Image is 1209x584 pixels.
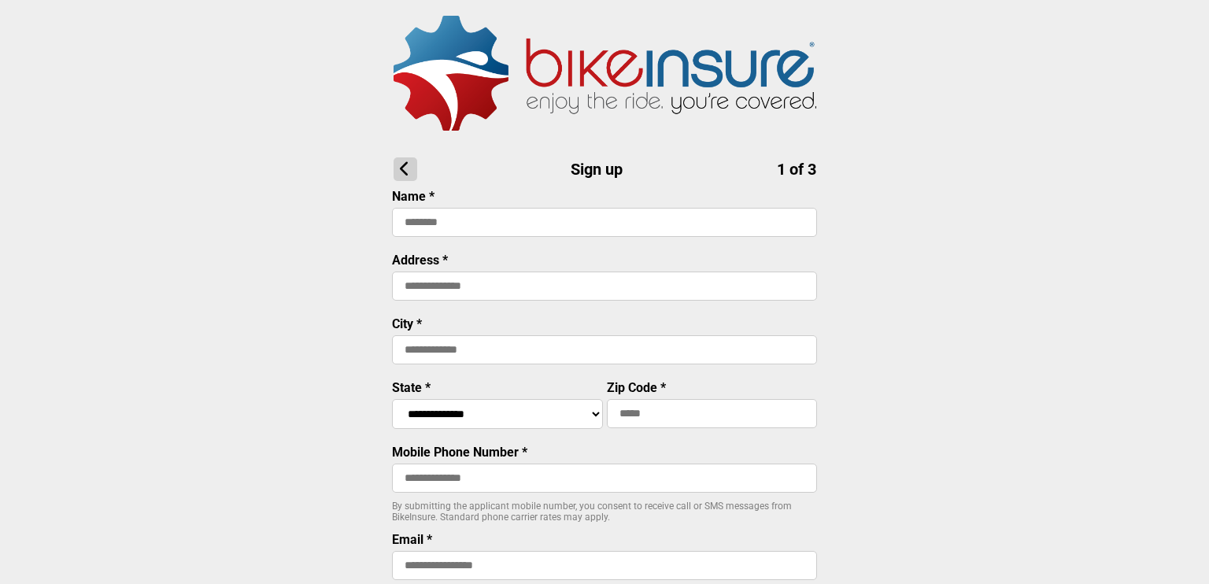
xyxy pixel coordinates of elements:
span: 1 of 3 [777,160,816,179]
label: City * [392,316,422,331]
p: By submitting the applicant mobile number, you consent to receive call or SMS messages from BikeI... [392,501,817,523]
label: Name * [392,189,434,204]
label: Email * [392,532,432,547]
label: Mobile Phone Number * [392,445,527,460]
label: Zip Code * [607,380,666,395]
label: State * [392,380,431,395]
label: Address * [392,253,448,268]
h1: Sign up [394,157,816,181]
